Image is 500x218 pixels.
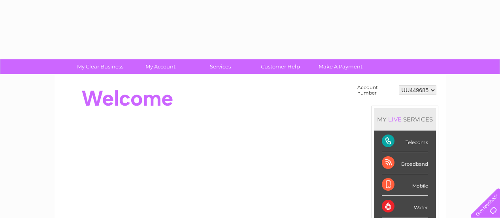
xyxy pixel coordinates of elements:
[248,59,313,74] a: Customer Help
[382,196,428,218] div: Water
[374,108,436,131] div: MY SERVICES
[382,174,428,196] div: Mobile
[382,152,428,174] div: Broadband
[382,131,428,152] div: Telecoms
[308,59,373,74] a: Make A Payment
[68,59,133,74] a: My Clear Business
[387,116,403,123] div: LIVE
[188,59,253,74] a: Services
[355,83,397,98] td: Account number
[128,59,193,74] a: My Account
